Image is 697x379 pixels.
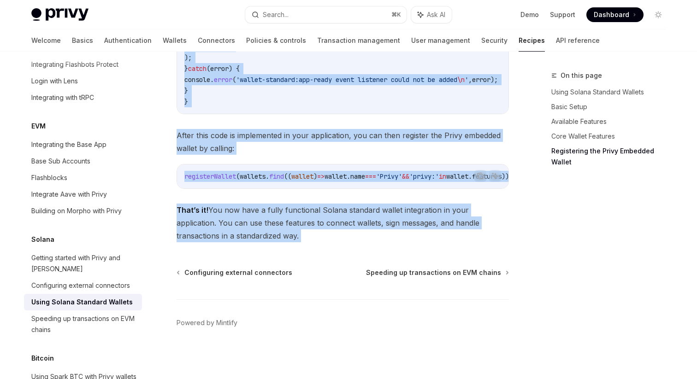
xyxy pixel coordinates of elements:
[561,70,602,81] span: On this page
[366,268,501,277] span: Speeding up transactions on EVM chains
[24,250,142,277] a: Getting started with Privy and [PERSON_NAME]
[184,172,236,181] span: registerWallet
[317,29,400,52] a: Transaction management
[232,76,236,84] span: (
[184,53,192,62] span: );
[490,76,498,84] span: );
[177,129,509,155] span: After this code is implemented in your application, you can then register the Privy embedded wall...
[313,172,317,181] span: )
[266,172,269,181] span: .
[502,172,513,181] span: ));
[409,172,439,181] span: 'privy:'
[474,170,486,182] button: Copy the contents from the code block
[465,76,468,84] span: '
[188,64,207,73] span: catch
[551,129,673,144] a: Core Wallet Features
[24,186,142,203] a: Integrate Aave with Privy
[246,29,306,52] a: Policies & controls
[24,73,142,89] a: Login with Lens
[489,170,501,182] button: Ask AI
[184,87,188,95] span: }
[317,172,325,181] span: =>
[556,29,600,52] a: API reference
[31,252,136,274] div: Getting started with Privy and [PERSON_NAME]
[586,7,644,22] a: Dashboard
[177,205,208,215] strong: That’s it!
[263,9,289,20] div: Search...
[651,7,666,22] button: Toggle dark mode
[402,172,409,181] span: &&
[31,189,107,200] div: Integrate Aave with Privy
[24,203,142,219] a: Building on Morpho with Privy
[163,29,187,52] a: Wallets
[177,268,292,277] a: Configuring external connectors
[24,169,142,186] a: Flashblocks
[594,10,629,19] span: Dashboard
[411,6,452,23] button: Ask AI
[391,11,401,18] span: ⌘ K
[481,29,508,52] a: Security
[240,172,266,181] span: wallets
[24,136,142,153] a: Integrating the Base App
[520,10,539,19] a: Demo
[468,76,472,84] span: ,
[184,64,188,73] span: }
[24,153,142,169] a: Base Sub Accounts
[184,98,188,106] span: }
[411,29,470,52] a: User management
[31,29,61,52] a: Welcome
[366,268,508,277] a: Speeding up transactions on EVM chains
[376,172,402,181] span: 'Privy'
[427,10,445,19] span: Ask AI
[439,172,446,181] span: in
[24,310,142,338] a: Speeding up transactions on EVM chains
[31,297,133,308] div: Using Solana Standard Wallets
[31,234,54,245] h5: Solana
[347,172,350,181] span: .
[245,6,407,23] button: Search...⌘K
[214,76,232,84] span: error
[229,64,240,73] span: ) {
[284,172,291,181] span: ((
[550,10,575,19] a: Support
[269,172,284,181] span: find
[291,172,313,181] span: wallet
[365,172,376,181] span: ===
[31,172,67,183] div: Flashblocks
[446,172,468,181] span: wallet
[31,156,90,167] div: Base Sub Accounts
[551,99,673,114] a: Basic Setup
[104,29,152,52] a: Authentication
[184,76,210,84] span: console
[210,76,214,84] span: .
[31,121,46,132] h5: EVM
[31,139,106,150] div: Integrating the Base App
[350,172,365,181] span: name
[198,29,235,52] a: Connectors
[177,204,509,242] span: You now have a fully functional Solana standard wallet integration in your application. You can u...
[184,268,292,277] span: Configuring external connectors
[519,29,545,52] a: Recipes
[236,172,240,181] span: (
[31,76,78,87] div: Login with Lens
[236,76,457,84] span: 'wallet-standard:app-ready event listener could not be added
[31,8,89,21] img: light logo
[472,172,502,181] span: features
[457,76,465,84] span: \n
[31,205,122,216] div: Building on Morpho with Privy
[24,294,142,310] a: Using Solana Standard Wallets
[24,89,142,106] a: Integrating with tRPC
[207,64,210,73] span: (
[472,76,490,84] span: error
[210,64,229,73] span: error
[551,114,673,129] a: Available Features
[551,85,673,99] a: Using Solana Standard Wallets
[24,277,142,294] a: Configuring external connectors
[72,29,93,52] a: Basics
[468,172,472,181] span: .
[325,172,347,181] span: wallet
[31,92,94,103] div: Integrating with tRPC
[31,313,136,335] div: Speeding up transactions on EVM chains
[31,353,54,364] h5: Bitcoin
[177,318,237,327] a: Powered by Mintlify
